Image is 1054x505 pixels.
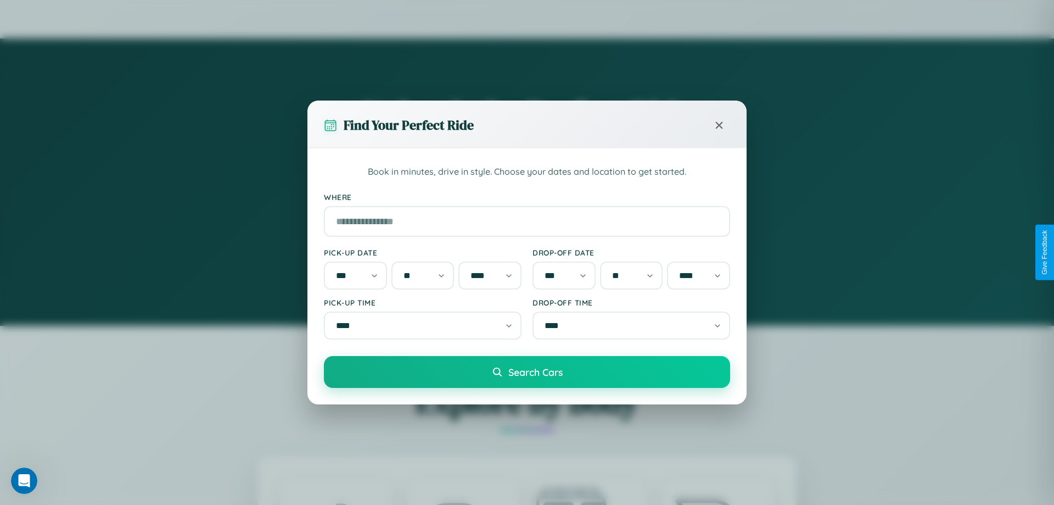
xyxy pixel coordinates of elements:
p: Book in minutes, drive in style. Choose your dates and location to get started. [324,165,730,179]
span: Search Cars [508,366,563,378]
label: Drop-off Time [532,298,730,307]
label: Pick-up Time [324,298,522,307]
label: Pick-up Date [324,248,522,257]
h3: Find Your Perfect Ride [344,116,474,134]
label: Drop-off Date [532,248,730,257]
button: Search Cars [324,356,730,388]
label: Where [324,192,730,202]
